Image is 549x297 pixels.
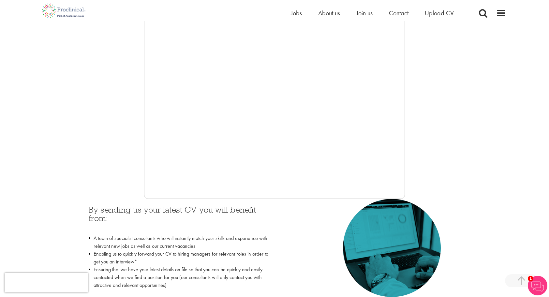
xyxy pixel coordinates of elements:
[89,250,270,266] li: Enabling us to quickly forward your CV to hiring managers for relevant roles in order to get you ...
[528,276,533,281] span: 1
[528,276,547,295] img: Chatbot
[389,9,408,17] a: Contact
[89,234,270,250] li: A team of specialist consultants who will instantly match your skills and experience with relevan...
[5,273,88,292] iframe: reCAPTCHA
[89,205,270,231] h3: By sending us your latest CV you will benefit from:
[89,266,270,297] li: Ensuring that we have your latest details on file so that you can be quickly and easily contacted...
[318,9,340,17] a: About us
[291,9,302,17] a: Jobs
[356,9,373,17] a: Join us
[425,9,454,17] a: Upload CV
